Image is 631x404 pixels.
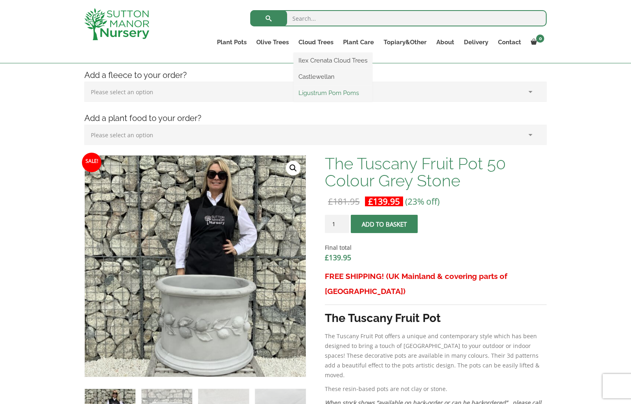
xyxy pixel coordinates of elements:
strong: The Tuscany Fruit Pot [325,311,441,325]
a: Ligustrum Pom Poms [294,87,372,99]
a: Contact [493,37,526,48]
span: (23% off) [405,196,440,207]
p: These resin-based pots are not clay or stone. [325,384,547,394]
dt: Final total [325,243,547,253]
span: £ [368,196,373,207]
a: Delivery [459,37,493,48]
span: Sale! [82,153,101,172]
span: 0 [536,35,544,43]
a: View full-screen image gallery [286,161,300,175]
h1: The Tuscany Fruit Pot 50 Colour Grey Stone [325,155,547,189]
a: Topiary&Other [379,37,431,48]
img: logo [84,8,149,40]
a: About [431,37,459,48]
button: Add to basket [351,215,418,233]
bdi: 139.95 [368,196,400,207]
a: Olive Trees [251,37,294,48]
a: Castlewellan [294,71,372,83]
bdi: 181.95 [328,196,360,207]
span: £ [328,196,333,207]
a: Cloud Trees [294,37,338,48]
input: Product quantity [325,215,349,233]
h4: Add a plant food to your order? [78,112,553,125]
p: The Tuscany Fruit Pot offers a unique and contemporary style which has been designed to bring a t... [325,331,547,380]
h4: Add a fleece to your order? [78,69,553,82]
a: 0 [526,37,547,48]
bdi: 139.95 [325,253,351,262]
input: Search... [250,10,547,26]
a: Ilex Crenata Cloud Trees [294,54,372,67]
a: Plant Care [338,37,379,48]
h3: FREE SHIPPING! (UK Mainland & covering parts of [GEOGRAPHIC_DATA]) [325,269,547,299]
a: Plant Pots [212,37,251,48]
span: £ [325,253,329,262]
